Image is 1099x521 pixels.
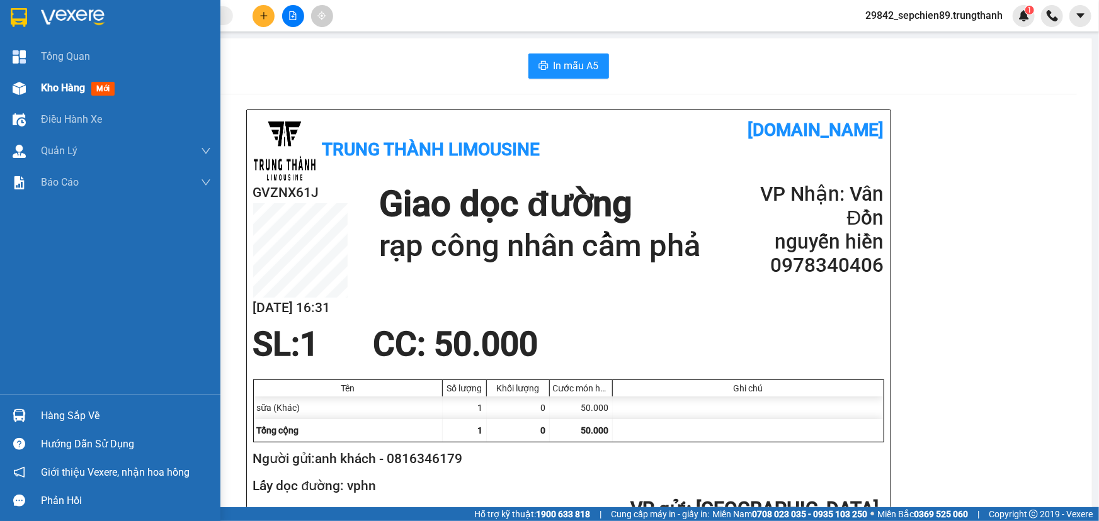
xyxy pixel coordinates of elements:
[41,406,211,425] div: Hàng sắp về
[541,425,546,435] span: 0
[13,113,26,126] img: warehouse-icon
[1075,10,1086,21] span: caret-down
[13,176,26,189] img: solution-icon
[13,145,26,158] img: warehouse-icon
[631,498,687,520] span: VP gửi
[478,425,483,435] span: 1
[41,48,90,64] span: Tổng Quan
[41,464,190,480] span: Giới thiệu Vexere, nhận hoa hồng
[253,298,348,318] h2: [DATE] 16:31
[732,230,884,254] h2: nguyễn hiền
[253,182,348,203] h2: GVZNX61J
[1047,10,1058,21] img: phone-icon
[581,425,609,435] span: 50.000
[201,146,211,156] span: down
[611,507,709,521] span: Cung cấp máy in - giấy in:
[253,476,879,496] h2: Lấy dọc đường: vphn
[712,507,867,521] span: Miền Nam
[13,495,25,507] span: message
[282,5,304,27] button: file-add
[1025,6,1034,14] sup: 1
[253,5,275,27] button: plus
[311,5,333,27] button: aim
[253,325,300,364] span: SL:
[253,449,879,469] h2: Người gửi: anh khách - 0816346179
[616,383,880,393] div: Ghi chú
[254,396,443,419] div: sữa (Khác)
[365,325,545,363] div: CC : 50.000
[855,8,1013,23] span: 29842_sepchien89.trungthanh
[201,177,211,188] span: down
[91,82,115,96] span: mới
[977,507,979,521] span: |
[379,182,700,226] h1: Giao dọc đường
[13,82,26,95] img: warehouse-icon
[300,325,319,364] span: 1
[446,383,483,393] div: Số lượng
[11,8,27,27] img: logo-vxr
[487,396,550,419] div: 0
[528,53,609,79] button: printerIn mẫu A5
[600,507,601,521] span: |
[752,509,867,519] strong: 0708 023 035 - 0935 103 250
[536,509,590,519] strong: 1900 633 818
[13,409,26,422] img: warehouse-icon
[474,507,590,521] span: Hỗ trợ kỹ thuật:
[553,383,609,393] div: Cước món hàng
[732,182,884,230] h2: VP Nhận: Vân Đồn
[13,438,25,450] span: question-circle
[257,425,299,435] span: Tổng cộng
[259,11,268,20] span: plus
[443,396,487,419] div: 1
[41,174,79,190] span: Báo cáo
[41,111,102,127] span: Điều hành xe
[322,139,540,160] b: Trung Thành Limousine
[538,60,549,72] span: printer
[257,383,439,393] div: Tên
[379,226,700,266] h1: rạp công nhân cẩm phả
[1029,510,1038,518] span: copyright
[41,82,85,94] span: Kho hàng
[550,396,613,419] div: 50.000
[914,509,968,519] strong: 0369 525 060
[41,491,211,510] div: Phản hồi
[490,383,546,393] div: Khối lượng
[554,58,599,74] span: In mẫu A5
[1069,5,1091,27] button: caret-down
[41,143,77,159] span: Quản Lý
[41,435,211,454] div: Hướng dẫn sử dụng
[1018,10,1030,21] img: icon-new-feature
[13,466,25,478] span: notification
[748,120,884,140] b: [DOMAIN_NAME]
[870,512,874,517] span: ⚪️
[253,120,316,182] img: logo.jpg
[877,507,968,521] span: Miền Bắc
[317,11,326,20] span: aim
[1027,6,1032,14] span: 1
[13,50,26,64] img: dashboard-icon
[288,11,297,20] span: file-add
[732,254,884,277] h2: 0978340406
